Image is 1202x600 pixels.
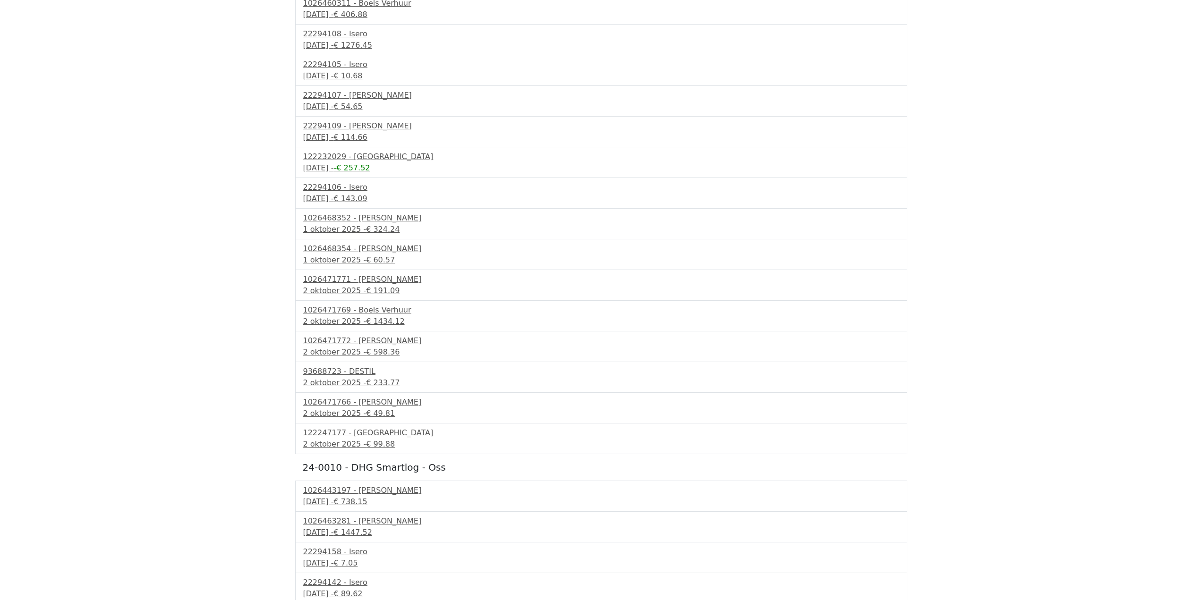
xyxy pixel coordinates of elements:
[303,40,899,51] div: [DATE] -
[366,225,400,234] span: € 324.24
[303,377,899,389] div: 2 oktober 2025 -
[303,212,899,224] div: 1026468352 - [PERSON_NAME]
[333,102,362,111] span: € 54.65
[303,59,899,70] div: 22294105 - Isero
[333,558,358,567] span: € 7.05
[303,496,899,507] div: [DATE] -
[303,304,899,327] a: 1026471769 - Boels Verhuur2 oktober 2025 -€ 1434.12
[303,120,899,132] div: 22294109 - [PERSON_NAME]
[333,589,362,598] span: € 89.62
[303,285,899,296] div: 2 oktober 2025 -
[303,366,899,389] a: 93688723 - DESTIL2 oktober 2025 -€ 233.77
[303,427,899,450] a: 122247177 - [GEOGRAPHIC_DATA]2 oktober 2025 -€ 99.88
[303,193,899,204] div: [DATE] -
[303,427,899,439] div: 122247177 - [GEOGRAPHIC_DATA]
[303,397,899,419] a: 1026471766 - [PERSON_NAME]2 oktober 2025 -€ 49.81
[303,408,899,419] div: 2 oktober 2025 -
[303,527,899,538] div: [DATE] -
[303,462,900,473] h5: 24-0010 - DHG Smartlog - Oss
[303,335,899,358] a: 1026471772 - [PERSON_NAME]2 oktober 2025 -€ 598.36
[303,132,899,143] div: [DATE] -
[366,409,395,418] span: € 49.81
[303,151,899,174] a: 122232029 - [GEOGRAPHIC_DATA][DATE] --€ 257.52
[303,70,899,82] div: [DATE] -
[333,163,370,172] span: -€ 257.52
[303,274,899,296] a: 1026471771 - [PERSON_NAME]2 oktober 2025 -€ 191.09
[303,151,899,162] div: 122232029 - [GEOGRAPHIC_DATA]
[303,212,899,235] a: 1026468352 - [PERSON_NAME]1 oktober 2025 -€ 324.24
[303,485,899,507] a: 1026443197 - [PERSON_NAME][DATE] -€ 738.15
[303,366,899,377] div: 93688723 - DESTIL
[303,28,899,40] div: 22294108 - Isero
[303,577,899,600] a: 22294142 - Isero[DATE] -€ 89.62
[303,162,899,174] div: [DATE] -
[303,9,899,20] div: [DATE] -
[333,10,367,19] span: € 406.88
[366,286,400,295] span: € 191.09
[303,485,899,496] div: 1026443197 - [PERSON_NAME]
[333,41,372,50] span: € 1276.45
[303,335,899,346] div: 1026471772 - [PERSON_NAME]
[303,28,899,51] a: 22294108 - Isero[DATE] -€ 1276.45
[303,224,899,235] div: 1 oktober 2025 -
[366,317,404,326] span: € 1434.12
[303,346,899,358] div: 2 oktober 2025 -
[303,274,899,285] div: 1026471771 - [PERSON_NAME]
[303,182,899,204] a: 22294106 - Isero[DATE] -€ 143.09
[303,243,899,254] div: 1026468354 - [PERSON_NAME]
[366,439,395,448] span: € 99.88
[303,577,899,588] div: 22294142 - Isero
[303,588,899,600] div: [DATE] -
[303,515,899,538] a: 1026463281 - [PERSON_NAME][DATE] -€ 1447.52
[366,255,395,264] span: € 60.57
[303,120,899,143] a: 22294109 - [PERSON_NAME][DATE] -€ 114.66
[303,59,899,82] a: 22294105 - Isero[DATE] -€ 10.68
[333,194,367,203] span: € 143.09
[303,90,899,101] div: 22294107 - [PERSON_NAME]
[333,497,367,506] span: € 738.15
[366,347,400,356] span: € 598.36
[303,304,899,316] div: 1026471769 - Boels Verhuur
[303,558,899,569] div: [DATE] -
[303,397,899,408] div: 1026471766 - [PERSON_NAME]
[303,439,899,450] div: 2 oktober 2025 -
[303,546,899,558] div: 22294158 - Isero
[303,546,899,569] a: 22294158 - Isero[DATE] -€ 7.05
[303,243,899,266] a: 1026468354 - [PERSON_NAME]1 oktober 2025 -€ 60.57
[333,133,367,142] span: € 114.66
[303,515,899,527] div: 1026463281 - [PERSON_NAME]
[303,254,899,266] div: 1 oktober 2025 -
[303,101,899,112] div: [DATE] -
[303,90,899,112] a: 22294107 - [PERSON_NAME][DATE] -€ 54.65
[333,71,362,80] span: € 10.68
[333,528,372,537] span: € 1447.52
[303,182,899,193] div: 22294106 - Isero
[366,378,400,387] span: € 233.77
[303,316,899,327] div: 2 oktober 2025 -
